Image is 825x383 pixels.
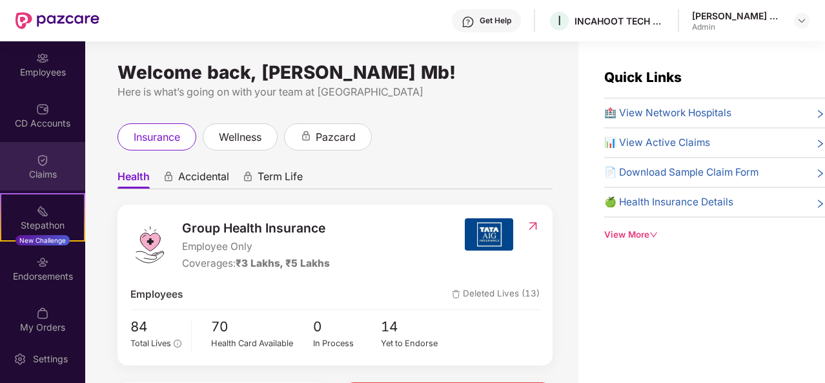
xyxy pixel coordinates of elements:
span: Total Lives [130,338,171,348]
span: right [815,138,825,150]
img: deleteIcon [452,290,460,298]
div: Stepathon [1,219,84,232]
img: svg+xml;base64,PHN2ZyBpZD0iU2V0dGluZy0yMHgyMCIgeG1sbnM9Imh0dHA6Ly93d3cudzMub3JnLzIwMDAvc3ZnIiB3aW... [14,353,26,366]
div: Coverages: [182,256,330,271]
div: Welcome back, [PERSON_NAME] Mb! [117,67,553,78]
span: wellness [219,129,261,145]
span: right [815,197,825,210]
img: svg+xml;base64,PHN2ZyBpZD0iRW1wbG95ZWVzIiB4bWxucz0iaHR0cDovL3d3dy53My5vcmcvMjAwMC9zdmciIHdpZHRoPS... [36,52,49,65]
span: right [815,108,825,121]
img: insurerIcon [465,218,513,251]
span: I [558,13,561,28]
div: [PERSON_NAME] Mb [692,10,782,22]
span: right [815,167,825,180]
div: Health Card Available [211,337,313,350]
span: Quick Links [604,69,682,85]
div: animation [163,171,174,183]
span: Employees [130,287,183,302]
span: ₹3 Lakhs, ₹5 Lakhs [236,257,330,269]
img: svg+xml;base64,PHN2ZyBpZD0iQ2xhaW0iIHhtbG5zPSJodHRwOi8vd3d3LnczLm9yZy8yMDAwL3N2ZyIgd2lkdGg9IjIwIi... [36,154,49,167]
div: Yet to Endorse [381,337,449,350]
span: Deleted Lives (13) [452,287,540,302]
div: Get Help [480,16,511,26]
span: Employee Only [182,239,330,254]
div: INCAHOOT TECH SERVICES PRIVATE LIMITED [575,15,665,27]
img: svg+xml;base64,PHN2ZyBpZD0iSGVscC0zMngzMiIgeG1sbnM9Imh0dHA6Ly93d3cudzMub3JnLzIwMDAvc3ZnIiB3aWR0aD... [462,16,474,28]
span: 📊 View Active Claims [604,135,710,150]
div: Settings [29,353,72,366]
div: In Process [313,337,382,350]
span: pazcard [316,129,356,145]
span: Accidental [178,170,229,189]
img: svg+xml;base64,PHN2ZyBpZD0iRW5kb3JzZW1lbnRzIiB4bWxucz0iaHR0cDovL3d3dy53My5vcmcvMjAwMC9zdmciIHdpZH... [36,256,49,269]
span: 14 [381,316,449,338]
div: New Challenge [15,235,70,245]
div: animation [300,130,312,142]
div: Here is what’s going on with your team at [GEOGRAPHIC_DATA] [117,84,553,100]
div: View More [604,228,825,242]
div: animation [242,171,254,183]
span: 🏥 View Network Hospitals [604,105,731,121]
span: down [649,231,658,239]
span: insurance [134,129,180,145]
span: Term Life [258,170,303,189]
img: logo [130,225,169,264]
span: info-circle [174,340,181,347]
span: 📄 Download Sample Claim Form [604,165,759,180]
span: 70 [211,316,313,338]
img: svg+xml;base64,PHN2ZyBpZD0iRHJvcGRvd24tMzJ4MzIiIHhtbG5zPSJodHRwOi8vd3d3LnczLm9yZy8yMDAwL3N2ZyIgd2... [797,16,807,26]
div: Admin [692,22,782,32]
span: 0 [313,316,382,338]
span: 84 [130,316,181,338]
span: Health [117,170,150,189]
span: 🍏 Health Insurance Details [604,194,733,210]
img: svg+xml;base64,PHN2ZyBpZD0iTXlfT3JkZXJzIiBkYXRhLW5hbWU9Ik15IE9yZGVycyIgeG1sbnM9Imh0dHA6Ly93d3cudz... [36,307,49,320]
img: svg+xml;base64,PHN2ZyBpZD0iQ0RfQWNjb3VudHMiIGRhdGEtbmFtZT0iQ0QgQWNjb3VudHMiIHhtbG5zPSJodHRwOi8vd3... [36,103,49,116]
img: New Pazcare Logo [15,12,99,29]
img: RedirectIcon [526,220,540,233]
span: Group Health Insurance [182,218,330,238]
img: svg+xml;base64,PHN2ZyB4bWxucz0iaHR0cDovL3d3dy53My5vcmcvMjAwMC9zdmciIHdpZHRoPSIyMSIgaGVpZ2h0PSIyMC... [36,205,49,218]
